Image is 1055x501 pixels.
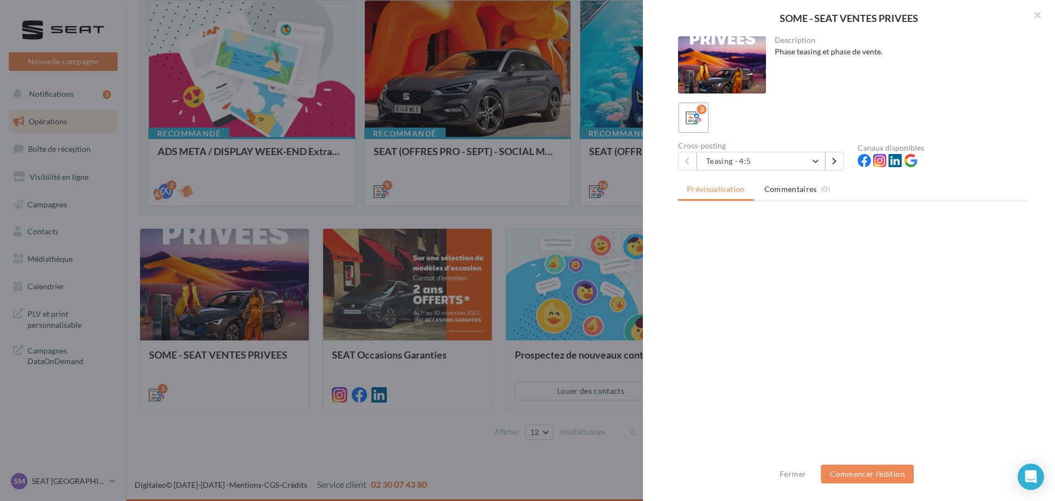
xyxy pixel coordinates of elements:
div: Cross-posting [678,142,849,150]
span: (0) [821,185,830,194]
div: Description [775,36,1020,44]
div: Phase teasing et phase de vente. [775,46,1020,57]
button: Fermer [775,467,810,481]
div: 3 [697,104,707,114]
div: Canaux disponibles [858,144,1029,152]
div: Open Intercom Messenger [1018,464,1044,490]
span: Commentaires [764,184,817,195]
button: Commencer l'édition [821,465,914,483]
div: SOME - SEAT VENTES PRIVEES [660,13,1037,23]
button: Teasing - 4:5 [697,152,825,170]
